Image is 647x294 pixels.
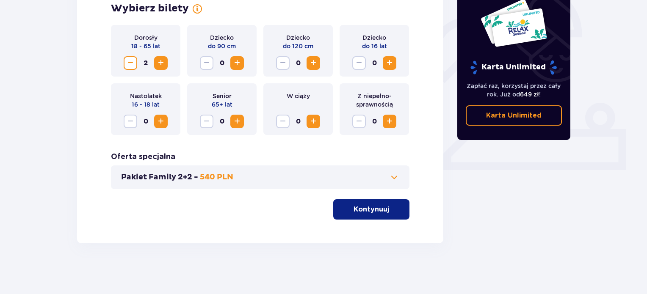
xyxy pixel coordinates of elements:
button: Zmniejsz [276,115,290,128]
button: Zmniejsz [124,115,137,128]
p: 65+ lat [212,100,232,109]
p: Karta Unlimited [470,60,558,75]
button: Zmniejsz [200,56,213,70]
p: 540 PLN [200,172,233,182]
p: W ciąży [287,92,310,100]
p: Nastolatek [130,92,162,100]
p: Dziecko [210,33,234,42]
button: Zmniejsz [352,115,366,128]
p: do 120 cm [283,42,313,50]
button: Zmniejsz [276,56,290,70]
button: Zwiększ [307,115,320,128]
span: 0 [215,56,229,70]
button: Zmniejsz [352,56,366,70]
span: 0 [368,115,381,128]
button: Zwiększ [154,56,168,70]
p: Dorosły [134,33,158,42]
h3: Oferta specjalna [111,152,175,162]
p: Senior [213,92,232,100]
span: 0 [291,56,305,70]
span: 649 zł [520,91,539,98]
h2: Wybierz bilety [111,2,189,15]
p: Z niepełno­sprawnością [346,92,402,109]
button: Zwiększ [307,56,320,70]
p: Karta Unlimited [486,111,542,120]
button: Zwiększ [383,115,396,128]
button: Pakiet Family 2+2 -540 PLN [121,172,399,182]
p: Dziecko [362,33,386,42]
p: do 16 lat [362,42,387,50]
a: Karta Unlimited [466,105,562,126]
span: 0 [291,115,305,128]
p: 18 - 65 lat [131,42,160,50]
p: Pakiet Family 2+2 - [121,172,198,182]
span: 0 [139,115,152,128]
button: Zwiększ [230,56,244,70]
button: Zwiększ [230,115,244,128]
span: 0 [215,115,229,128]
button: Zmniejsz [200,115,213,128]
button: Kontynuuj [333,199,409,220]
button: Zmniejsz [124,56,137,70]
p: 16 - 18 lat [132,100,160,109]
p: do 90 cm [208,42,236,50]
p: Kontynuuj [354,205,389,214]
span: 2 [139,56,152,70]
button: Zwiększ [154,115,168,128]
p: Dziecko [286,33,310,42]
span: 0 [368,56,381,70]
button: Zwiększ [383,56,396,70]
p: Zapłać raz, korzystaj przez cały rok. Już od ! [466,82,562,99]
